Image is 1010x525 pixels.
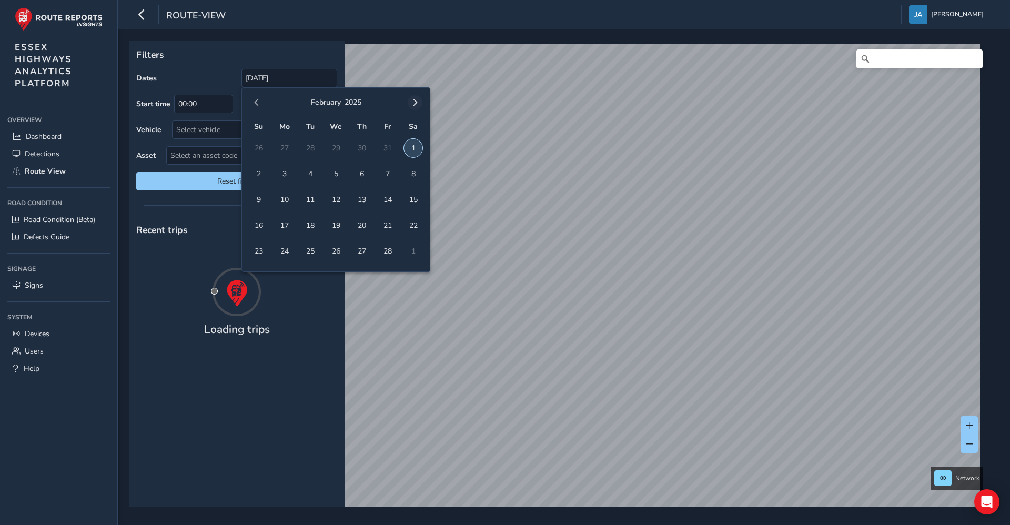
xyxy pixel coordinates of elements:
[7,228,110,246] a: Defects Guide
[144,176,329,186] span: Reset filters
[352,190,371,209] span: 13
[249,165,268,183] span: 2
[7,261,110,277] div: Signage
[378,165,397,183] span: 7
[301,242,319,260] span: 25
[136,150,156,160] label: Asset
[301,216,319,235] span: 18
[24,215,95,225] span: Road Condition (Beta)
[409,122,418,132] span: Sa
[856,49,983,68] input: Search
[275,242,294,260] span: 24
[7,325,110,342] a: Devices
[136,73,157,83] label: Dates
[909,5,927,24] img: diamond-layout
[254,122,263,132] span: Su
[7,195,110,211] div: Road Condition
[26,132,62,142] span: Dashboard
[327,216,345,235] span: 19
[7,128,110,145] a: Dashboard
[301,165,319,183] span: 4
[352,242,371,260] span: 27
[909,5,987,24] button: [PERSON_NAME]
[7,145,110,163] a: Detections
[404,190,422,209] span: 15
[24,232,69,242] span: Defects Guide
[166,9,226,24] span: route-view
[7,163,110,180] a: Route View
[357,122,367,132] span: Th
[25,329,49,339] span: Devices
[25,149,59,159] span: Detections
[352,165,371,183] span: 6
[167,147,319,164] span: Select an asset code
[404,165,422,183] span: 8
[384,122,391,132] span: Fr
[136,172,337,190] button: Reset filters
[25,166,66,176] span: Route View
[15,7,103,31] img: rr logo
[133,44,980,519] canvas: Map
[136,224,188,236] span: Recent trips
[249,216,268,235] span: 16
[7,211,110,228] a: Road Condition (Beta)
[404,216,422,235] span: 22
[204,323,270,336] h4: Loading trips
[136,99,170,109] label: Start time
[306,122,315,132] span: Tu
[327,165,345,183] span: 5
[25,346,44,356] span: Users
[378,216,397,235] span: 21
[15,41,72,89] span: ESSEX HIGHWAYS ANALYTICS PLATFORM
[327,242,345,260] span: 26
[301,190,319,209] span: 11
[249,190,268,209] span: 9
[378,190,397,209] span: 14
[7,112,110,128] div: Overview
[279,122,290,132] span: Mo
[7,309,110,325] div: System
[173,121,319,138] div: Select vehicle
[275,216,294,235] span: 17
[7,342,110,360] a: Users
[136,48,337,62] p: Filters
[7,277,110,294] a: Signs
[327,190,345,209] span: 12
[275,190,294,209] span: 10
[249,242,268,260] span: 23
[345,97,361,107] button: 2025
[404,139,422,157] span: 1
[330,122,342,132] span: We
[955,474,979,482] span: Network
[24,364,39,373] span: Help
[974,489,999,514] div: Open Intercom Messenger
[275,165,294,183] span: 3
[311,97,341,107] button: February
[352,216,371,235] span: 20
[7,360,110,377] a: Help
[931,5,984,24] span: [PERSON_NAME]
[378,242,397,260] span: 28
[136,125,161,135] label: Vehicle
[25,280,43,290] span: Signs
